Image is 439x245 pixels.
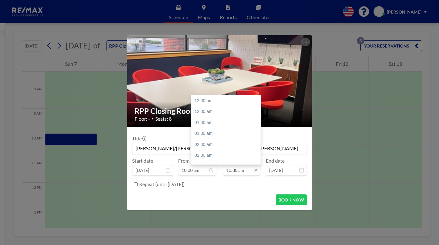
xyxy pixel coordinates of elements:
[276,194,307,205] button: BOOK NOW
[191,139,264,150] div: 02:00 am
[152,116,154,121] span: •
[191,150,264,161] div: 02:30 am
[139,181,185,187] label: Repeat (until [DATE])
[178,158,190,164] label: From
[191,117,264,128] div: 01:00 am
[191,106,264,117] div: 12:30 am
[155,116,172,122] span: Seats: 8
[135,116,150,122] span: Floor: -
[191,95,264,106] div: 12:00 am
[135,106,305,116] h2: RPP Closing Room
[132,143,307,154] input: Stephanie's reservation
[219,160,220,173] span: -
[132,158,153,164] label: Start date
[266,158,285,164] label: End date
[191,161,264,172] div: 03:00 am
[191,128,264,139] div: 01:30 am
[132,135,147,142] label: Title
